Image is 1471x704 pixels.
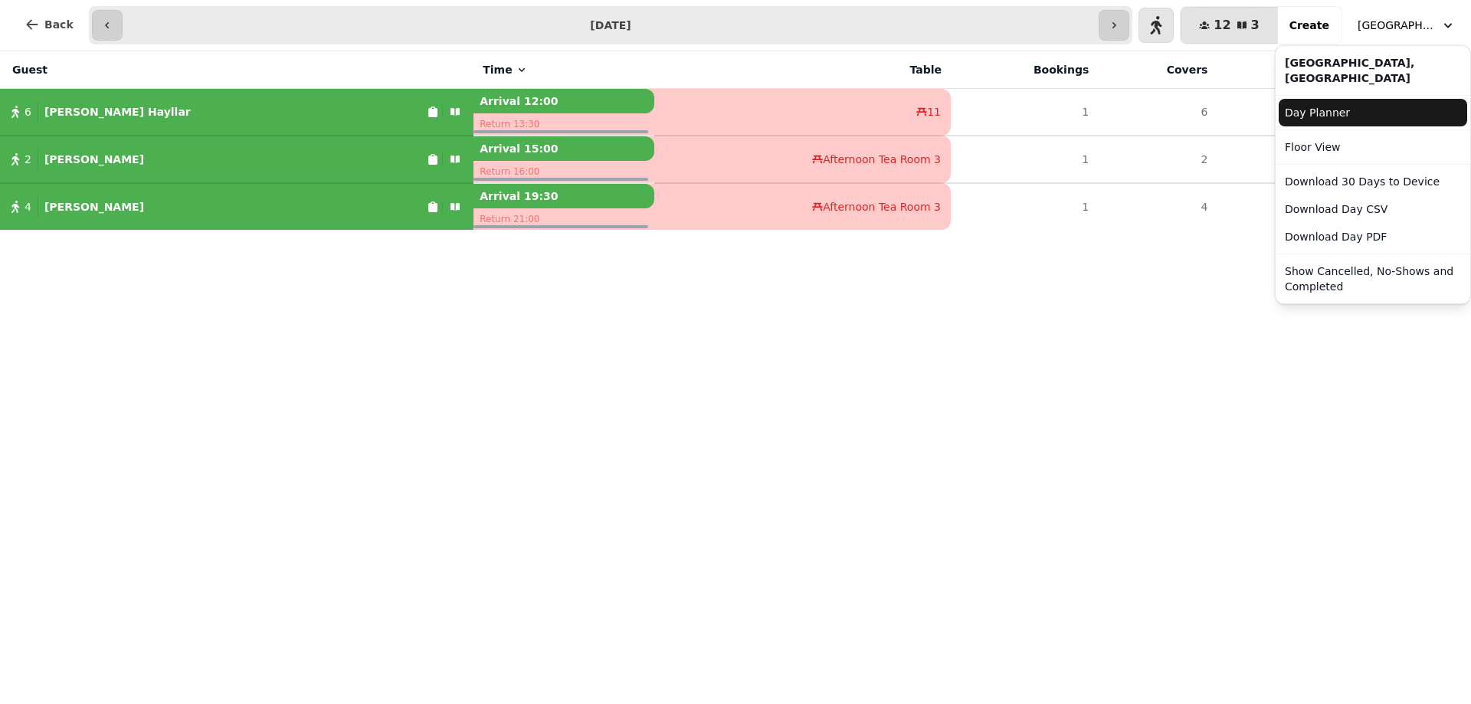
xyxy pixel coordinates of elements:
[1279,168,1467,195] button: Download 30 Days to Device
[1279,49,1467,92] div: [GEOGRAPHIC_DATA], [GEOGRAPHIC_DATA]
[1279,257,1467,300] button: Show Cancelled, No-Shows and Completed
[1279,133,1467,161] a: Floor View
[1279,195,1467,223] button: Download Day CSV
[1275,45,1471,304] div: [GEOGRAPHIC_DATA], [GEOGRAPHIC_DATA]
[1279,223,1467,250] button: Download Day PDF
[1348,11,1465,39] button: [GEOGRAPHIC_DATA], [GEOGRAPHIC_DATA]
[1358,18,1434,33] span: [GEOGRAPHIC_DATA], [GEOGRAPHIC_DATA]
[1279,99,1467,126] a: Day Planner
